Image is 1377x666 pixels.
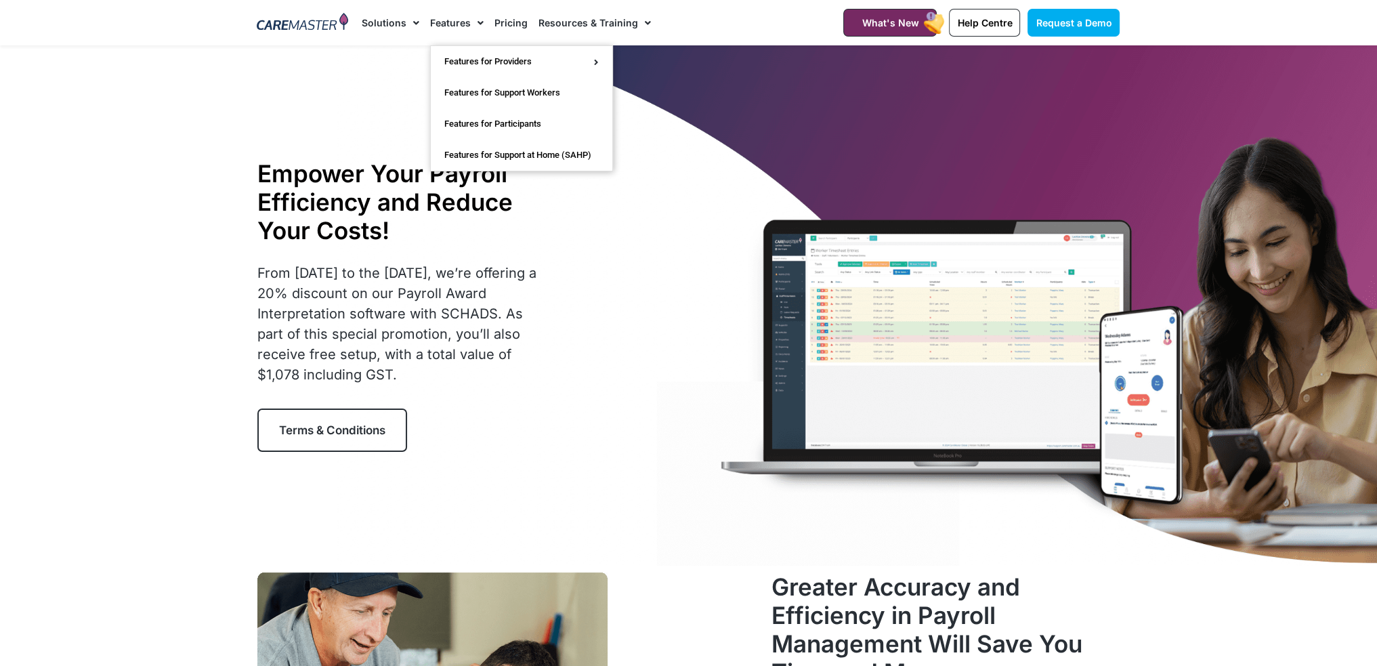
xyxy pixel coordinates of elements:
[257,263,551,385] p: From [DATE] to the [DATE], we’re offering a 20% discount on our Payroll Award Interpretation soft...
[279,423,385,437] span: Terms & Conditions
[257,409,407,452] a: Terms & Conditions
[431,108,612,140] a: Features for Participants
[1036,17,1111,28] span: Request a Demo
[862,17,918,28] span: What's New
[257,159,551,245] h1: Empower Your Payroll Efficiency and Reduce Your Costs!
[430,45,613,171] ul: Features
[1028,9,1120,37] a: Request a Demo
[957,17,1012,28] span: Help Centre
[431,140,612,171] a: Features for Support at Home (SAHP)
[257,13,348,33] img: CareMaster Logo
[431,46,612,77] a: Features for Providers
[431,77,612,108] a: Features for Support Workers
[949,9,1020,37] a: Help Centre
[843,9,937,37] a: What's New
